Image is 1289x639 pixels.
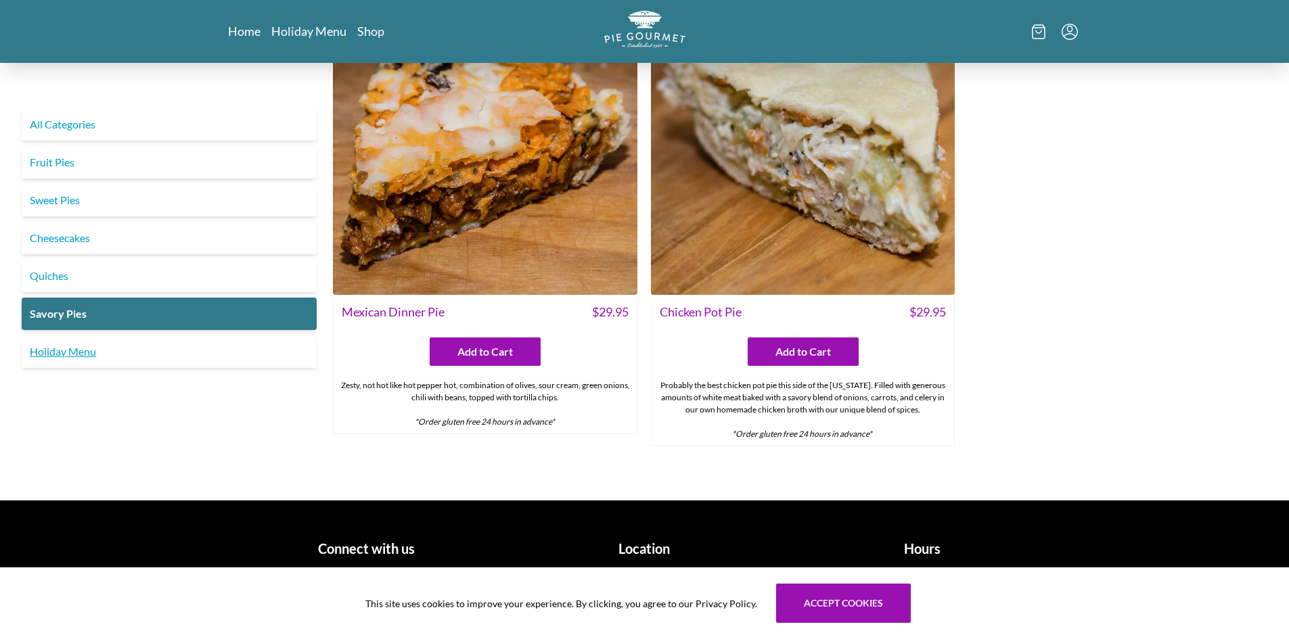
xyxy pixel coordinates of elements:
button: Add to Cart [748,337,859,366]
em: *Order gluten free 24 hours in advance* [415,417,555,427]
span: $ 29.95 [592,303,629,321]
a: All Categories [22,108,317,141]
span: Add to Cart [457,344,513,360]
img: logo [604,11,685,48]
button: Add to Cart [430,337,541,366]
em: *Order gluten free 24 hours in advance* [732,429,872,439]
button: Menu [1062,24,1078,40]
a: Cheesecakes [22,222,317,254]
span: Mexican Dinner Pie [342,303,445,321]
span: This site uses cookies to improve your experience. By clicking, you agree to our Privacy Policy. [365,596,757,611]
a: Holiday Menu [271,23,346,39]
h1: Connect with us [233,538,501,559]
span: $ 29.95 [909,303,946,321]
span: Chicken Pot Pie [660,303,742,321]
a: Logo [604,11,685,52]
h1: Location [511,538,778,559]
div: Zesty, not hot like hot pepper hot, combination of olives, sour cream, green onions, chili with b... [334,374,637,433]
div: Probably the best chicken pot pie this side of the [US_STATE]. Filled with generous amounts of wh... [652,374,955,446]
a: Shop [357,23,384,39]
a: Savory Pies [22,298,317,330]
a: Quiches [22,260,317,292]
span: Add to Cart [775,344,831,360]
a: Fruit Pies [22,146,317,179]
button: Accept cookies [776,584,911,623]
a: Home [228,23,261,39]
h1: Hours [789,538,1056,559]
a: Sweet Pies [22,184,317,216]
a: Holiday Menu [22,335,317,368]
